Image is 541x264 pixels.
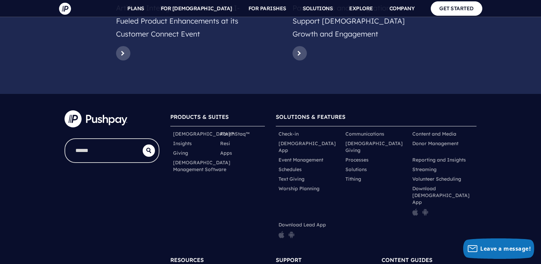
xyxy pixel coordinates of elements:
button: Leave a message! [463,238,534,259]
img: pp_icon_appstore.png [412,208,418,216]
a: Insights [173,140,192,147]
a: Worship Planning [279,185,319,192]
h6: PRODUCTS & SUITES [170,110,265,126]
a: Streaming [412,166,437,173]
a: Apps [220,150,232,156]
img: pp_icon_gplay.png [288,231,295,238]
a: ParishStaq™ [220,130,250,137]
a: Event Management [279,156,323,163]
a: GET STARTED [431,1,482,15]
a: [DEMOGRAPHIC_DATA]™ [173,130,234,137]
a: Donor Management [412,140,458,147]
a: Check-in [279,130,299,137]
a: Communications [345,130,384,137]
a: [DEMOGRAPHIC_DATA] Giving [345,140,407,154]
a: Solutions [345,166,367,173]
h6: SOLUTIONS & FEATURES [276,110,476,126]
a: Content and Media [412,130,456,137]
a: Reporting and Insights [412,156,466,163]
li: Download Lead App [276,220,343,242]
img: pp_icon_appstore.png [279,231,284,238]
a: Processes [345,156,369,163]
a: Schedules [279,166,302,173]
a: Volunteer Scheduling [412,176,461,182]
img: pp_icon_gplay.png [422,208,428,216]
a: Giving [173,150,188,156]
a: Resi [220,140,230,147]
a: Tithing [345,176,361,182]
a: Text Giving [279,176,304,182]
a: [DEMOGRAPHIC_DATA] Management Software [173,159,230,173]
span: Leave a message! [480,245,531,252]
a: [DEMOGRAPHIC_DATA] App [279,140,340,154]
li: Download [DEMOGRAPHIC_DATA] App [410,184,476,220]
